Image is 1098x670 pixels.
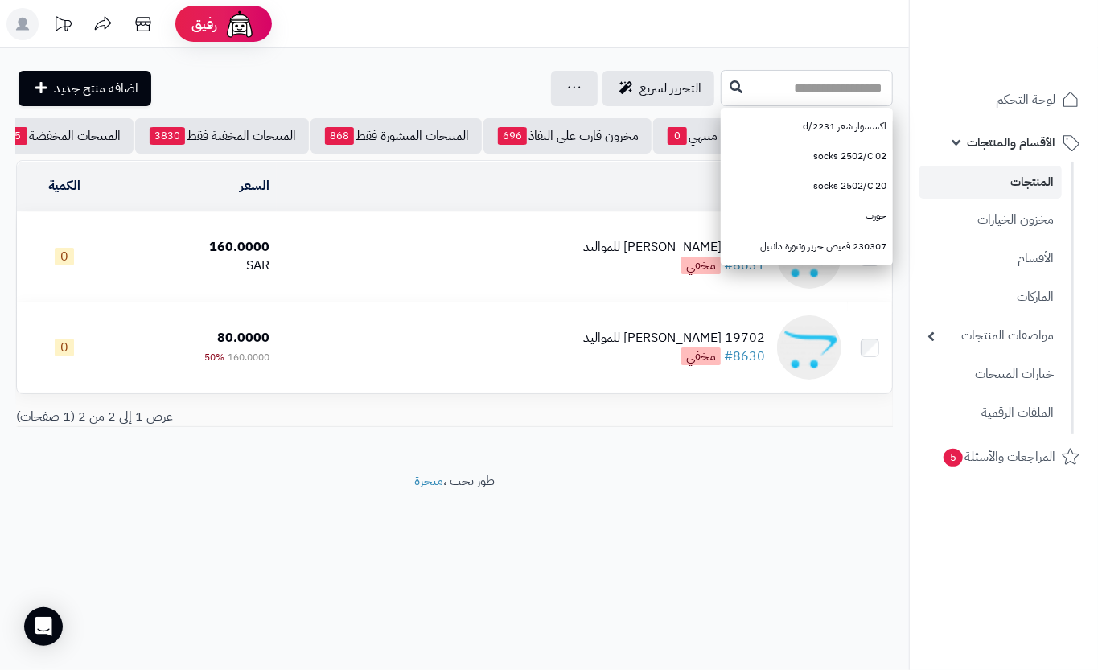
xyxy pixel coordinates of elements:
a: الماركات [919,280,1062,314]
a: اكسسوار شعر 2231/d [721,112,893,142]
img: ai-face.png [224,8,256,40]
a: اضافة منتج جديد [19,71,151,106]
span: 0 [55,248,74,265]
a: مخزون قارب على النفاذ696 [483,118,652,154]
a: لوحة التحكم [919,80,1088,119]
div: 19702 [PERSON_NAME] للمواليد [583,238,765,257]
a: الملفات الرقمية [919,396,1062,430]
span: 5 [944,449,964,467]
span: اضافة منتج جديد [54,79,138,98]
span: 868 [325,127,354,145]
span: 3830 [150,127,185,145]
a: socks 2502/C 02 [721,142,893,171]
div: SAR [118,257,269,275]
span: 160.0000 [228,350,270,364]
span: 696 [498,127,527,145]
span: 80.0000 [218,328,270,347]
a: مخزون منتهي0 [653,118,767,154]
a: التحرير لسريع [602,71,714,106]
div: 160.0000 [118,238,269,257]
a: المنتجات [919,166,1062,199]
a: المراجعات والأسئلة5 [919,438,1088,476]
div: عرض 1 إلى 2 من 2 (1 صفحات) [4,408,454,426]
a: تحديثات المنصة [43,8,83,44]
div: 19702 [PERSON_NAME] للمواليد [583,329,765,347]
a: خيارات المنتجات [919,357,1062,392]
a: المنتجات المخفية فقط3830 [135,118,309,154]
span: رفيق [191,14,217,34]
a: مخزون الخيارات [919,203,1062,237]
img: 19702 فستان اسباني للمواليد [777,315,841,380]
img: logo-2.png [989,37,1083,71]
a: جورب [721,201,893,231]
a: #8630 [724,347,765,366]
a: متجرة [414,471,443,491]
span: التحرير لسريع [639,79,701,98]
a: المنتجات المنشورة فقط868 [310,118,482,154]
a: socks 2502/C 20 [721,171,893,201]
div: Open Intercom Messenger [24,607,63,646]
a: 230307 قميص حرير وتنورة دانتيل [721,232,893,261]
span: 50% [205,350,225,364]
span: مخفي [681,257,721,274]
span: مخفي [681,347,721,365]
span: 0 [668,127,687,145]
span: 0 [55,339,74,356]
span: 5 [8,127,27,145]
a: السعر [241,176,270,195]
a: #8631 [724,256,765,275]
span: لوحة التحكم [996,88,1055,111]
a: الأقسام [919,241,1062,276]
span: الأقسام والمنتجات [967,131,1055,154]
a: الكمية [48,176,80,195]
a: مواصفات المنتجات [919,319,1062,353]
span: المراجعات والأسئلة [942,446,1055,468]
